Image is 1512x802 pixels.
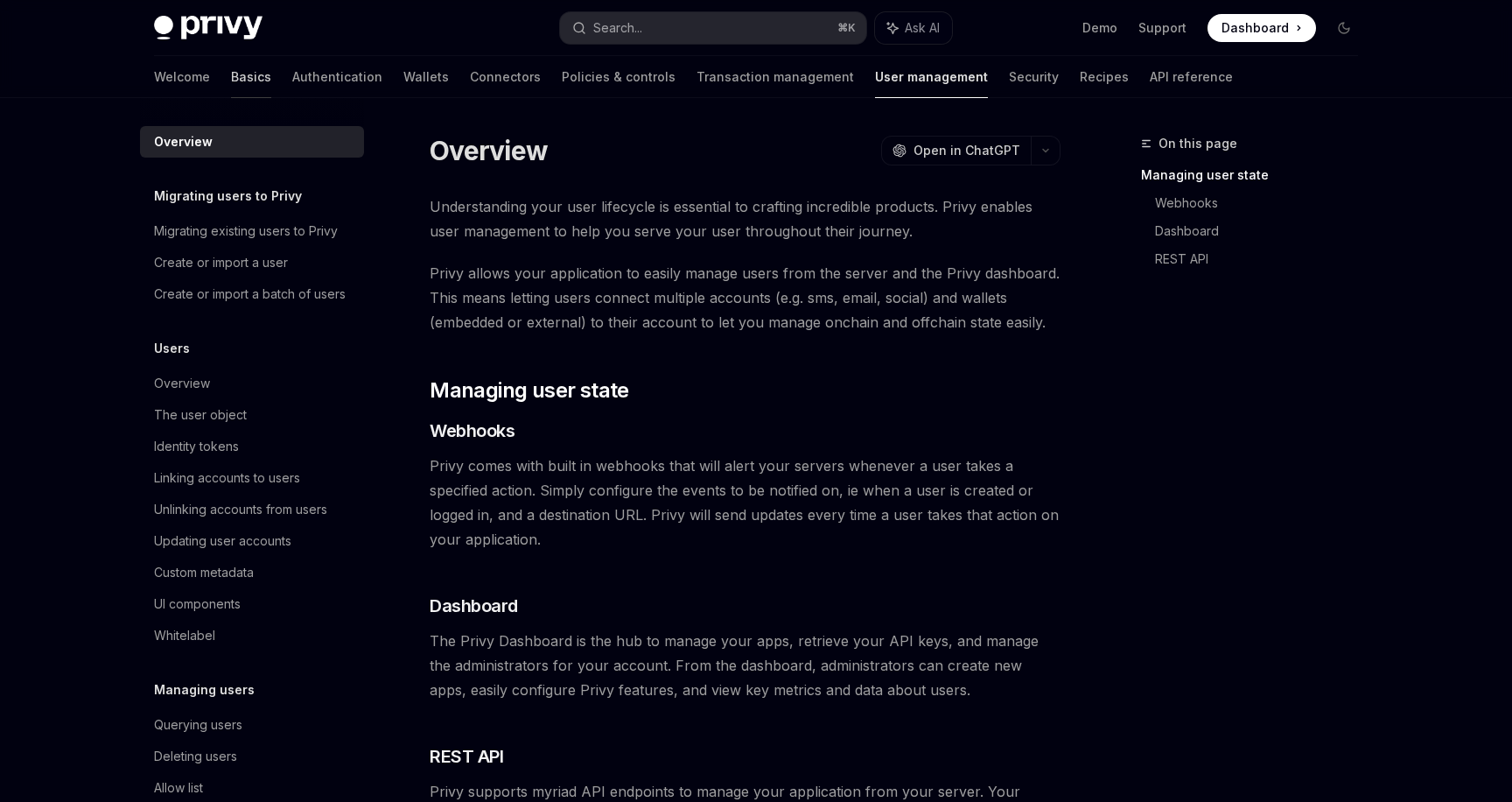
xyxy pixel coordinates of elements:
span: The Privy Dashboard is the hub to manage your apps, retrieve your API keys, and manage the admini... [430,629,1060,702]
div: Overview [154,131,213,152]
div: Create or import a batch of users [154,284,346,305]
span: Dashboard [1221,19,1289,37]
div: Overview [154,373,210,394]
div: Whitelabel [154,625,215,646]
a: User management [875,56,988,98]
a: Demo [1082,19,1117,37]
div: Create or import a user [154,252,288,273]
a: Basics [231,56,271,98]
a: The user object [140,399,364,431]
h5: Users [154,338,190,359]
span: Ask AI [905,19,940,37]
span: Managing user state [430,376,629,405]
a: Migrating existing users to Privy [140,215,364,247]
a: Policies & controls [562,56,675,98]
a: Support [1138,19,1186,37]
span: Open in ChatGPT [913,142,1020,159]
h1: Overview [430,135,548,166]
a: Authentication [292,56,382,98]
span: ⌘ K [837,21,856,35]
div: Identity tokens [154,436,239,457]
a: Deleting users [140,741,364,772]
span: REST API [430,744,503,769]
a: UI components [140,588,364,620]
div: Updating user accounts [154,531,291,552]
button: Open in ChatGPT [881,136,1031,165]
a: Updating user accounts [140,525,364,557]
a: Unlinking accounts from users [140,494,364,525]
a: Dashboard [1155,217,1372,245]
img: dark logo [154,16,262,40]
div: UI components [154,594,241,615]
a: Overview [140,126,364,158]
div: Custom metadata [154,562,254,583]
a: Identity tokens [140,431,364,462]
div: Search... [593,18,642,39]
div: Deleting users [154,746,237,767]
button: Search...⌘K [560,12,866,44]
a: Wallets [403,56,449,98]
a: API reference [1150,56,1233,98]
div: Allow list [154,777,203,798]
a: Managing user state [1141,161,1372,189]
span: On this page [1158,133,1237,154]
span: Privy allows your application to easily manage users from the server and the Privy dashboard. Thi... [430,261,1060,334]
span: Privy comes with built in webhooks that will alert your servers whenever a user takes a specified... [430,454,1060,552]
div: The user object [154,405,247,426]
a: Custom metadata [140,557,364,588]
button: Toggle dark mode [1330,14,1358,42]
div: Linking accounts to users [154,468,300,489]
a: REST API [1155,245,1372,273]
div: Migrating existing users to Privy [154,221,338,242]
span: Dashboard [430,594,518,618]
a: Querying users [140,709,364,741]
a: Connectors [470,56,541,98]
a: Welcome [154,56,210,98]
span: Understanding your user lifecycle is essential to crafting incredible products. Privy enables use... [430,194,1060,243]
a: Recipes [1080,56,1129,98]
div: Unlinking accounts from users [154,499,327,520]
a: Transaction management [696,56,854,98]
a: Security [1009,56,1059,98]
a: Linking accounts to users [140,462,364,494]
a: Whitelabel [140,620,364,651]
a: Dashboard [1207,14,1316,42]
h5: Managing users [154,679,255,700]
span: Webhooks [430,419,514,443]
div: Querying users [154,714,242,735]
a: Overview [140,368,364,399]
button: Ask AI [875,12,952,44]
a: Create or import a user [140,247,364,278]
h5: Migrating users to Privy [154,186,302,207]
a: Create or import a batch of users [140,278,364,310]
a: Webhooks [1155,189,1372,217]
